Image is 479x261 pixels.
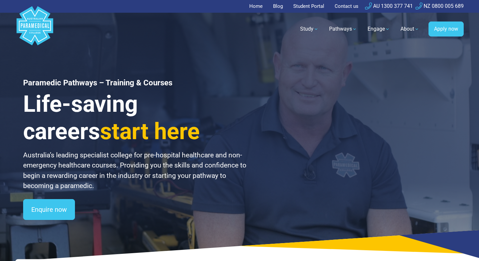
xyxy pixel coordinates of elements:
[325,20,361,38] a: Pathways
[415,3,464,9] a: NZ 0800 005 689
[428,22,464,36] a: Apply now
[23,78,247,88] h1: Paramedic Pathways – Training & Courses
[100,118,200,145] span: start here
[397,20,423,38] a: About
[15,13,54,46] a: Australian Paramedical College
[365,3,413,9] a: AU 1300 377 741
[23,150,247,191] p: Australia’s leading specialist college for pre-hospital healthcare and non-emergency healthcare c...
[296,20,323,38] a: Study
[23,90,247,145] h3: Life-saving careers
[364,20,394,38] a: Engage
[23,199,75,220] a: Enquire now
